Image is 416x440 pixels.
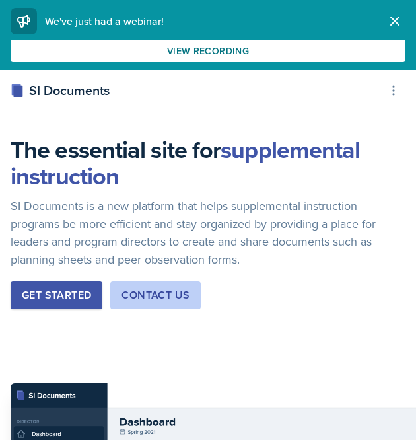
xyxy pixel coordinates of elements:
span: We've just had a webinar! [45,14,164,28]
button: View Recording [11,40,405,62]
button: Contact Us [110,281,201,309]
div: View Recording [167,46,249,56]
div: Contact Us [121,287,190,303]
div: SI Documents [11,81,110,100]
div: Get Started [22,287,91,303]
button: Get Started [11,281,102,309]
